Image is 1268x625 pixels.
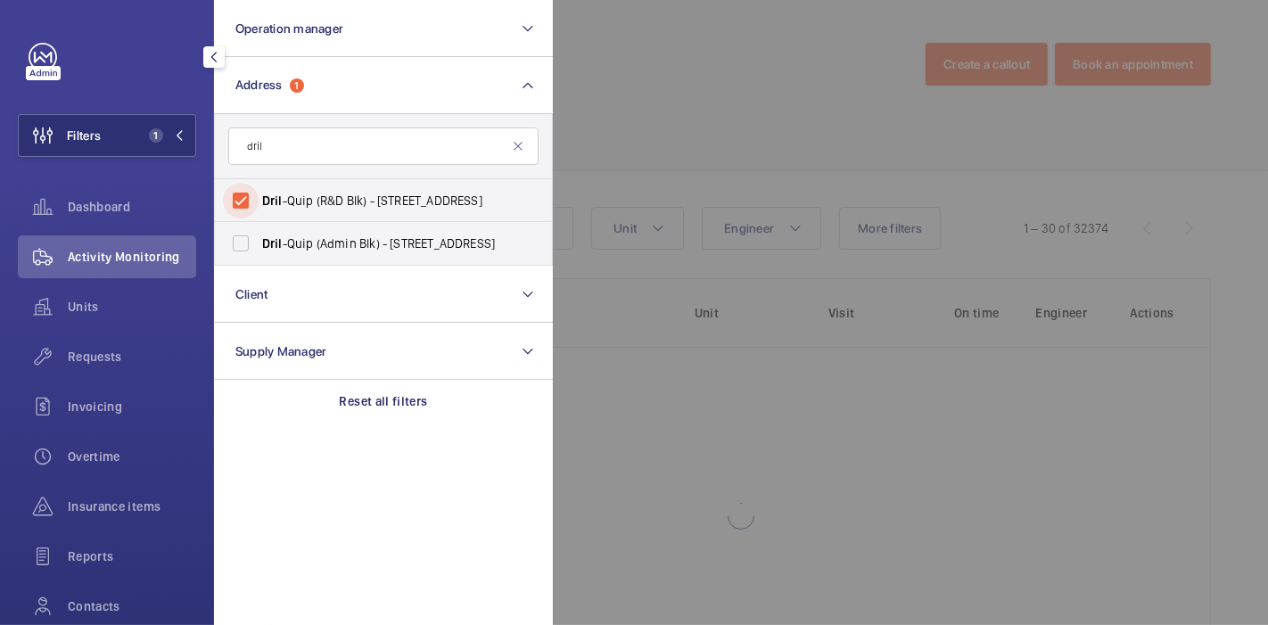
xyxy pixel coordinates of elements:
span: Units [68,298,196,316]
span: Insurance items [68,498,196,515]
span: 1 [149,128,163,143]
span: Dashboard [68,198,196,216]
span: Requests [68,348,196,366]
span: Filters [67,127,101,144]
span: Contacts [68,597,196,615]
span: Activity Monitoring [68,248,196,266]
button: Filters1 [18,114,196,157]
span: Invoicing [68,398,196,415]
span: Reports [68,547,196,565]
span: Overtime [68,448,196,465]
